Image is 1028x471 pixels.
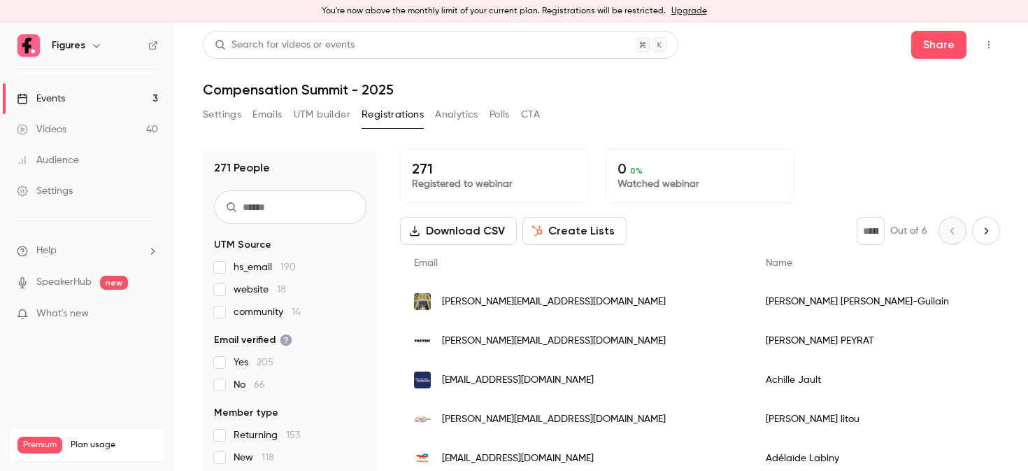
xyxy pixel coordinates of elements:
[234,451,274,465] span: New
[752,321,1001,360] div: [PERSON_NAME] PEYRAT
[412,177,577,191] p: Registered to webinar
[214,406,278,420] span: Member type
[294,104,350,126] button: UTM builder
[490,104,510,126] button: Polls
[414,293,431,310] img: vaux-le-vicomte.fr
[36,307,89,321] span: What's new
[442,412,666,427] span: [PERSON_NAME][EMAIL_ADDRESS][DOMAIN_NAME]
[17,184,73,198] div: Settings
[234,428,300,442] span: Returning
[214,333,292,347] span: Email verified
[234,356,273,370] span: Yes
[262,453,274,463] span: 118
[277,285,286,295] span: 18
[671,6,707,17] a: Upgrade
[280,262,296,272] span: 190
[400,217,517,245] button: Download CSV
[36,275,92,290] a: SpeakerHub
[252,104,282,126] button: Emails
[286,430,300,440] span: 153
[52,38,85,52] h6: Figures
[617,160,783,177] p: 0
[17,437,62,454] span: Premium
[752,282,1001,321] div: [PERSON_NAME] [PERSON_NAME]-Guilain
[890,224,927,238] p: Out of 6
[442,334,666,349] span: [PERSON_NAME][EMAIL_ADDRESS][DOMAIN_NAME]
[17,92,65,106] div: Events
[412,160,577,177] p: 271
[257,358,273,367] span: 205
[141,308,158,321] iframe: Noticeable Trigger
[521,104,540,126] button: CTA
[214,160,270,176] h1: 271 People
[100,276,128,290] span: new
[17,122,66,136] div: Videos
[414,372,431,388] img: groupe-faubourg.com
[522,217,627,245] button: Create Lists
[17,153,79,167] div: Audience
[972,217,1000,245] button: Next page
[414,450,431,467] img: totalenergies.com
[435,104,478,126] button: Analytics
[442,295,666,309] span: [PERSON_NAME][EMAIL_ADDRESS][DOMAIN_NAME]
[36,244,57,258] span: Help
[215,38,355,52] div: Search for videos or events
[752,400,1001,439] div: [PERSON_NAME] litou
[414,332,431,349] img: taster.com
[442,373,594,388] span: [EMAIL_ADDRESS][DOMAIN_NAME]
[414,258,438,268] span: Email
[234,283,286,297] span: website
[214,238,271,252] span: UTM Source
[234,260,296,274] span: hs_email
[362,104,424,126] button: Registrations
[234,378,265,392] span: No
[203,104,241,126] button: Settings
[911,31,966,59] button: Share
[71,440,157,451] span: Plan usage
[17,244,158,258] li: help-dropdown-opener
[254,380,265,390] span: 66
[292,307,301,317] span: 14
[17,34,40,57] img: Figures
[752,360,1001,400] div: Achille Jault
[630,166,643,176] span: 0 %
[617,177,783,191] p: Watched webinar
[442,451,594,466] span: [EMAIL_ADDRESS][DOMAIN_NAME]
[234,305,301,319] span: community
[414,411,431,428] img: empitosrh.fr
[203,81,1000,98] h1: Compensation Summit - 2025
[766,258,792,268] span: Name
